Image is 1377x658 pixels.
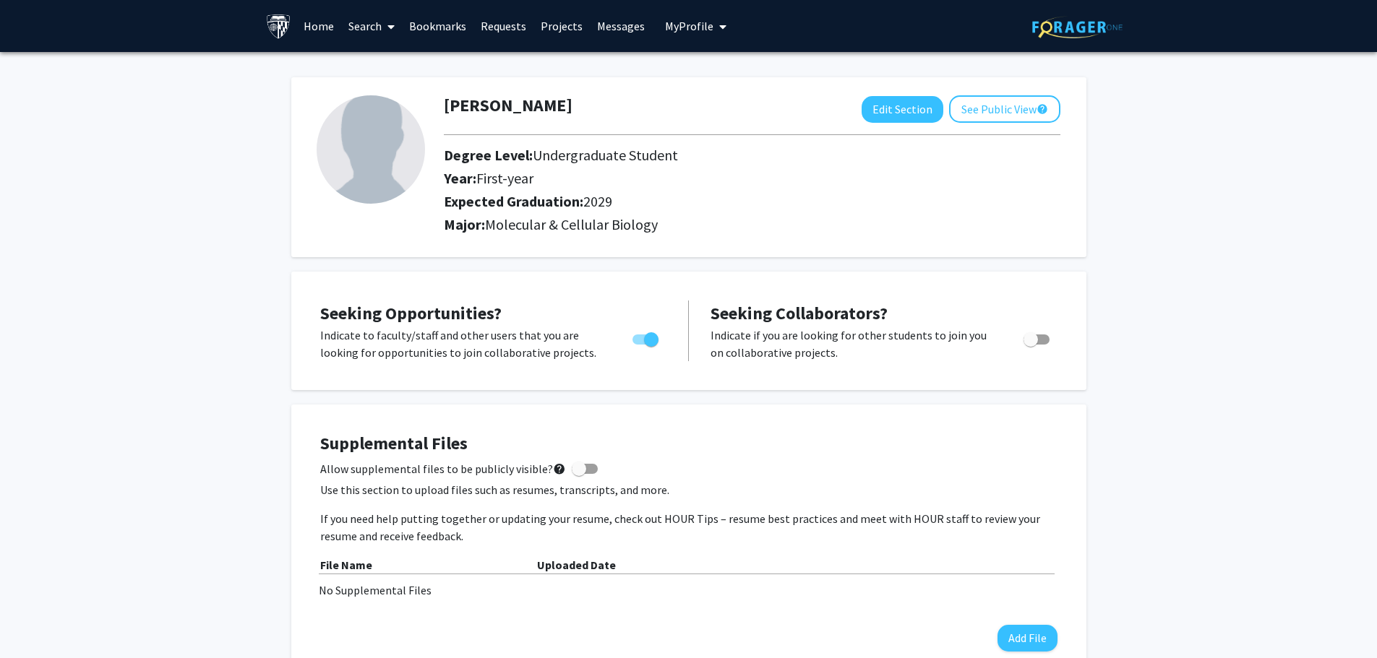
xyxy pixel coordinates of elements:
[402,1,473,51] a: Bookmarks
[11,593,61,647] iframe: Chat
[1018,326,1058,348] div: Toggle
[320,326,605,361] p: Indicate to faculty/staff and other users that you are looking for opportunities to join collabor...
[949,95,1060,123] button: See Public View
[627,326,666,348] div: Toggle
[533,146,678,164] span: Undergraduate Student
[444,193,979,210] h2: Expected Graduation:
[444,147,979,164] h2: Degree Level:
[665,19,713,33] span: My Profile
[319,581,1059,599] div: No Supplemental Files
[320,510,1058,545] p: If you need help putting together or updating your resume, check out HOUR Tips – resume best prac...
[533,1,590,51] a: Projects
[320,481,1058,498] p: Use this section to upload files such as resumes, transcripts, and more.
[711,326,996,361] p: Indicate if you are looking for other students to join you on collaborative projects.
[590,1,652,51] a: Messages
[444,95,572,116] h1: [PERSON_NAME]
[266,14,291,39] img: Johns Hopkins University Logo
[320,460,566,477] span: Allow supplemental files to be publicly visible?
[1032,16,1123,38] img: ForagerOne Logo
[998,625,1058,651] button: Add File
[317,95,425,204] img: Profile Picture
[320,558,372,572] b: File Name
[320,302,502,324] span: Seeking Opportunities?
[341,1,402,51] a: Search
[444,170,979,187] h2: Year:
[583,192,612,210] span: 2029
[537,558,616,572] b: Uploaded Date
[711,302,888,324] span: Seeking Collaborators?
[473,1,533,51] a: Requests
[862,96,943,123] button: Edit Section
[485,215,658,233] span: Molecular & Cellular Biology
[444,216,1060,233] h2: Major:
[553,460,566,477] mat-icon: help
[320,433,1058,454] h4: Supplemental Files
[476,169,533,187] span: First-year
[296,1,341,51] a: Home
[1037,100,1048,118] mat-icon: help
